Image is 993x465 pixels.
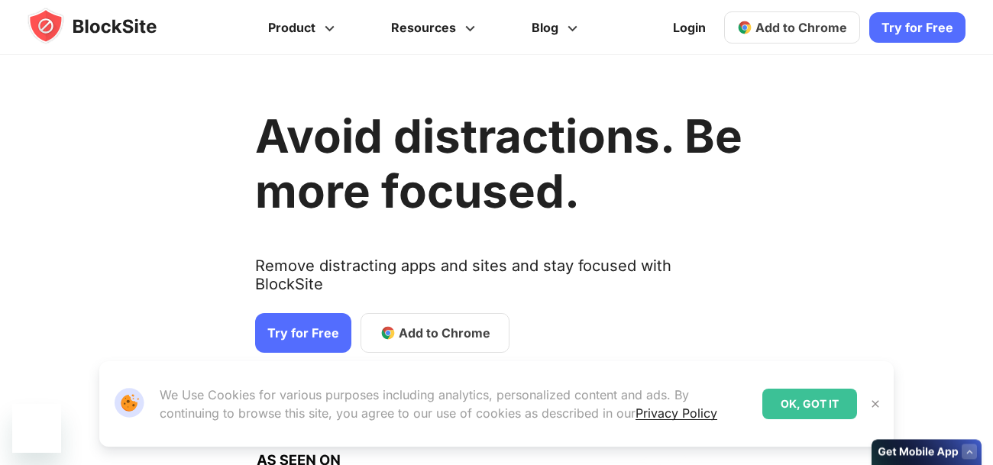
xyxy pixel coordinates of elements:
[869,398,881,410] img: Close
[636,405,717,421] a: Privacy Policy
[755,20,847,35] span: Add to Chrome
[762,389,857,419] div: OK, GOT IT
[255,313,351,353] a: Try for Free
[399,324,490,342] span: Add to Chrome
[12,404,61,453] iframe: Button to launch messaging window
[664,9,715,46] a: Login
[255,108,742,218] h1: Avoid distractions. Be more focused.
[865,394,885,414] button: Close
[27,8,186,44] img: blocksite-icon.5d769676.svg
[255,257,742,305] text: Remove distracting apps and sites and stay focused with BlockSite
[724,11,860,44] a: Add to Chrome
[160,386,750,422] p: We Use Cookies for various purposes including analytics, personalized content and ads. By continu...
[869,12,966,43] a: Try for Free
[361,313,509,353] a: Add to Chrome
[737,20,752,35] img: chrome-icon.svg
